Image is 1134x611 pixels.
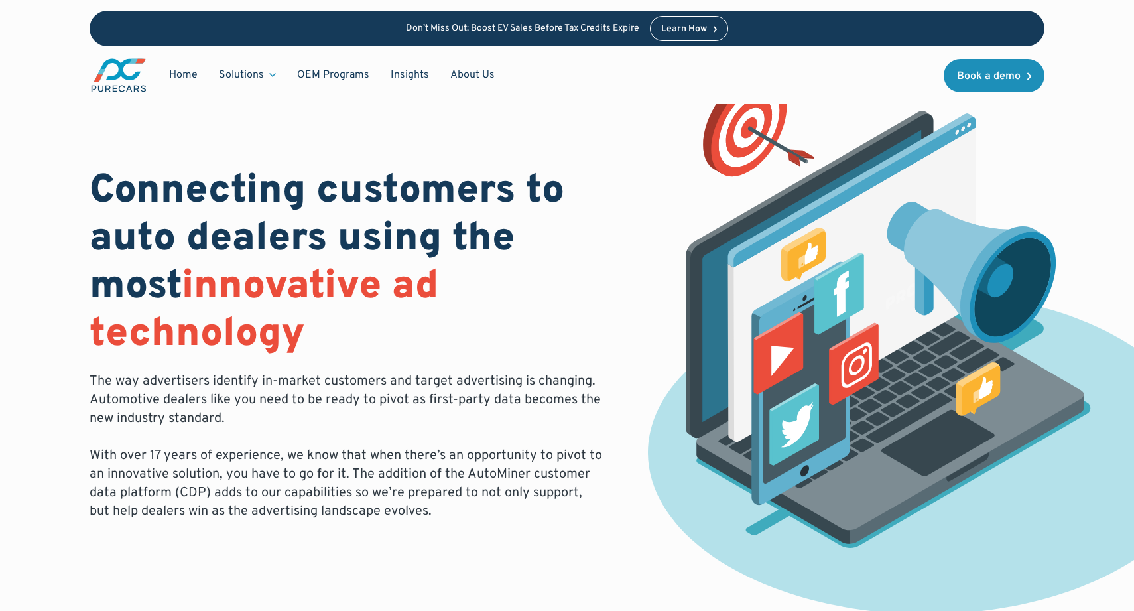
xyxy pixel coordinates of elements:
div: Book a demo [957,71,1021,82]
a: Book a demo [944,59,1044,92]
p: Don’t Miss Out: Boost EV Sales Before Tax Credits Expire [406,23,639,34]
div: Solutions [208,62,286,88]
a: Home [158,62,208,88]
div: Solutions [219,68,264,82]
h1: Connecting customers to auto dealers using the most [90,168,605,359]
div: Learn How [661,25,707,34]
a: Insights [380,62,440,88]
a: main [90,57,148,94]
span: innovative ad technology [90,262,438,360]
img: purecars logo [90,57,148,94]
a: OEM Programs [286,62,380,88]
a: About Us [440,62,505,88]
a: Learn How [650,16,729,41]
p: The way advertisers identify in-market customers and target advertising is changing. Automotive d... [90,372,605,521]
